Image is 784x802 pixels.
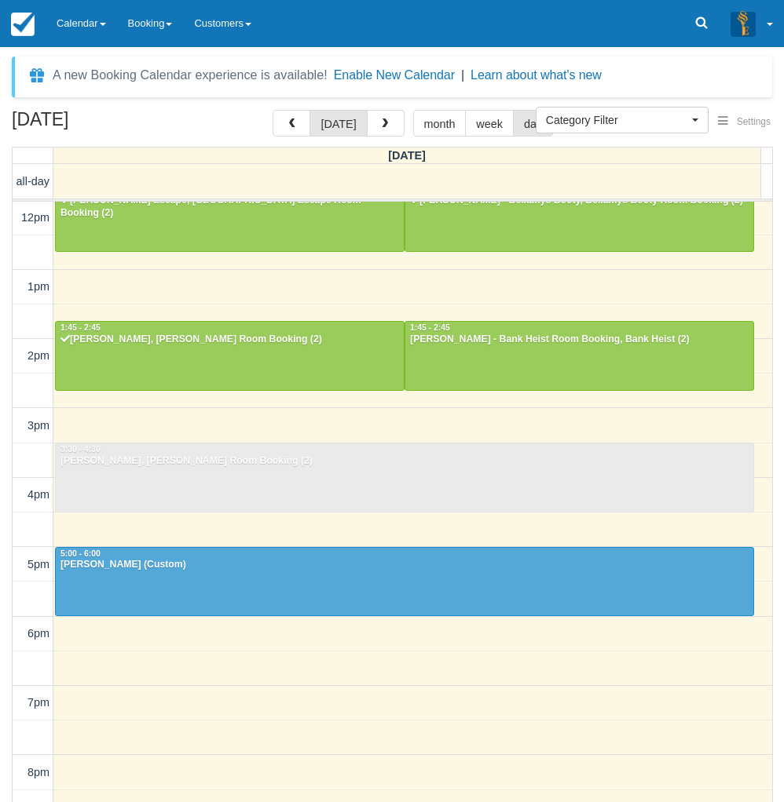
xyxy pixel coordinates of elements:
span: | [461,68,464,82]
button: day [513,110,553,137]
div: A new Booking Calendar experience is available! [53,66,328,85]
div: [PERSON_NAME] (Custom) [60,559,749,571]
span: 2pm [27,349,49,362]
a: 1:45 - 2:45[PERSON_NAME] - Bank Heist Room Booking, Bank Heist (2) [405,321,754,390]
span: Category Filter [546,112,688,128]
a: Learn about what's new [471,68,602,82]
span: [DATE] [388,149,426,162]
button: Settings [709,111,780,133]
span: 12pm [21,211,49,224]
a: 3:30 - 4:30[PERSON_NAME], [PERSON_NAME] Room Booking (2) [55,443,754,512]
button: [DATE] [310,110,367,137]
div: [PERSON_NAME], [PERSON_NAME] Room Booking (2) [60,455,749,468]
a: [PERSON_NAME] Escape, [GEOGRAPHIC_DATA] Escape Room Booking (2) [55,183,405,252]
span: 3pm [27,419,49,432]
span: 7pm [27,696,49,709]
span: 1:45 - 2:45 [60,323,101,332]
button: month [413,110,467,137]
button: Enable New Calendar [334,67,455,83]
img: A3 [731,11,756,36]
span: 4pm [27,488,49,501]
h2: [DATE] [12,110,211,139]
a: [PERSON_NAME] - Bellamys Booty, Bellamys Booty Room Booking (2) [405,183,754,252]
a: 1:45 - 2:45[PERSON_NAME], [PERSON_NAME] Room Booking (2) [55,321,405,390]
span: 1:45 - 2:45 [410,323,450,332]
img: checkfront-main-nav-mini-logo.png [11,13,35,36]
div: [PERSON_NAME] - Bellamys Booty, Bellamys Booty Room Booking (2) [409,195,749,207]
a: 5:00 - 6:00[PERSON_NAME] (Custom) [55,547,754,616]
div: [PERSON_NAME] Escape, [GEOGRAPHIC_DATA] Escape Room Booking (2) [60,195,400,220]
button: Category Filter [536,107,709,133]
span: all-day [16,175,49,188]
span: 5pm [27,558,49,571]
button: week [465,110,514,137]
div: [PERSON_NAME] - Bank Heist Room Booking, Bank Heist (2) [409,334,749,346]
span: 8pm [27,766,49,778]
div: [PERSON_NAME], [PERSON_NAME] Room Booking (2) [60,334,400,346]
span: 3:30 - 4:30 [60,445,101,454]
span: 5:00 - 6:00 [60,549,101,558]
span: 6pm [27,627,49,640]
span: 1pm [27,280,49,293]
span: Settings [737,116,771,127]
